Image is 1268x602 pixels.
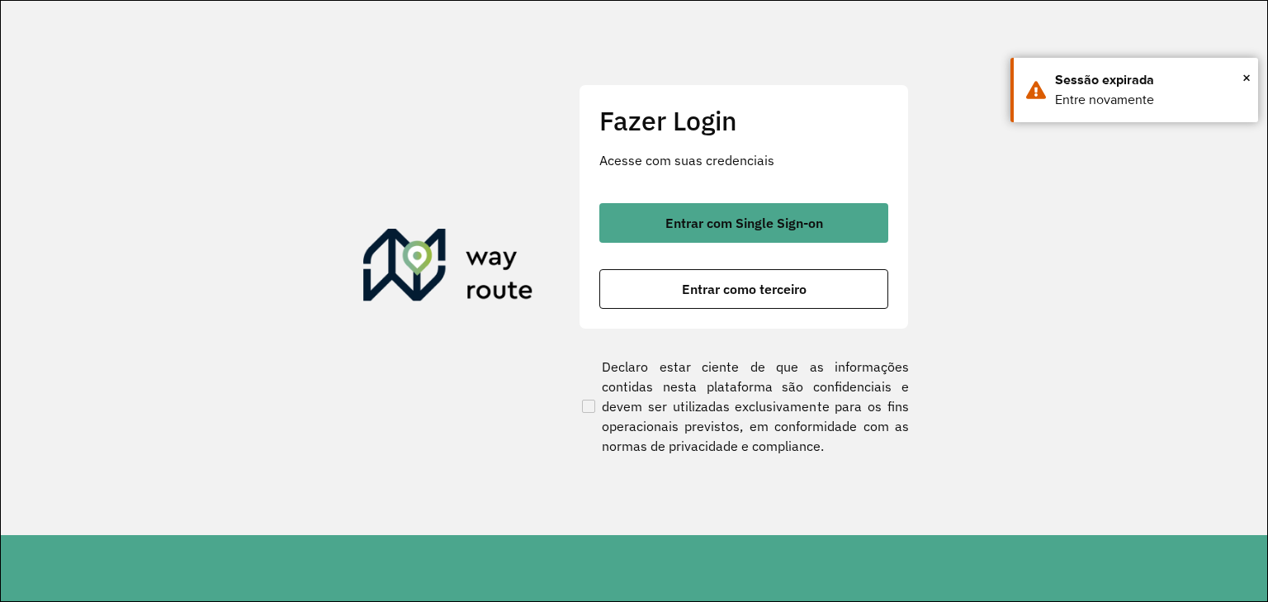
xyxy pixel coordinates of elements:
span: Entrar com Single Sign-on [665,216,823,230]
img: Roteirizador AmbevTech [363,229,533,308]
span: × [1242,65,1251,90]
p: Acesse com suas credenciais [599,150,888,170]
label: Declaro estar ciente de que as informações contidas nesta plataforma são confidenciais e devem se... [579,357,909,456]
button: button [599,269,888,309]
h2: Fazer Login [599,105,888,136]
div: Sessão expirada [1055,70,1246,90]
span: Entrar como terceiro [682,282,807,296]
button: Close [1242,65,1251,90]
div: Entre novamente [1055,90,1246,110]
button: button [599,203,888,243]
